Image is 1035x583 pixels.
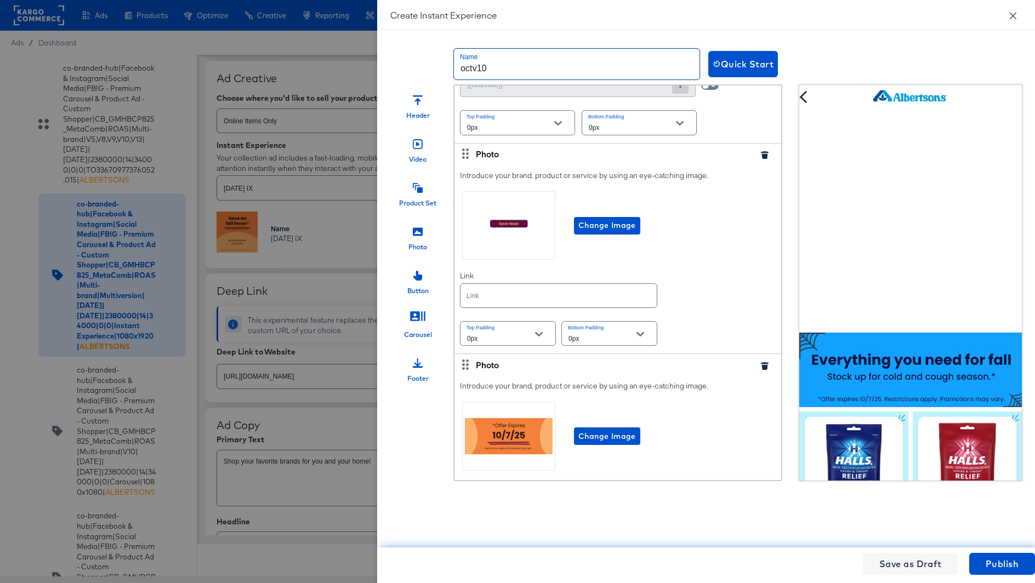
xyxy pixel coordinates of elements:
[879,556,942,571] span: Save as Draft
[454,375,781,564] div: Introduce your brand, product or service by using an eye-catching image.
[799,333,1023,407] img: hero placeholder
[574,427,640,445] button: Change Image
[863,553,958,575] button: Save as Draft
[632,326,649,342] button: Open
[578,430,636,443] span: Change Image
[1009,12,1017,20] span: close
[460,284,657,307] input: http://www.example.com
[531,326,547,342] button: Open
[454,165,781,354] div: Introduce your brand, product or service by using an eye-catching image.
[574,217,640,235] button: Change Image
[407,286,429,295] div: Button
[799,109,1023,333] video: Your browser does not support the video tag.
[408,242,427,252] div: Photo
[409,155,426,164] div: Video
[969,553,1035,575] button: Publish
[407,374,429,383] div: Footer
[672,115,688,132] button: Open
[460,271,657,310] div: Link
[708,51,778,77] button: Quick Start
[550,115,566,132] button: Open
[399,198,436,208] div: Product Set
[986,556,1019,571] span: Publish
[476,359,751,370] div: Photo
[578,219,636,232] span: Change Image
[476,148,751,159] div: Photo
[390,9,1022,21] div: Create Instant Experience
[406,111,430,120] div: Header
[404,330,432,339] div: Carousel
[713,56,774,72] span: Quick Start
